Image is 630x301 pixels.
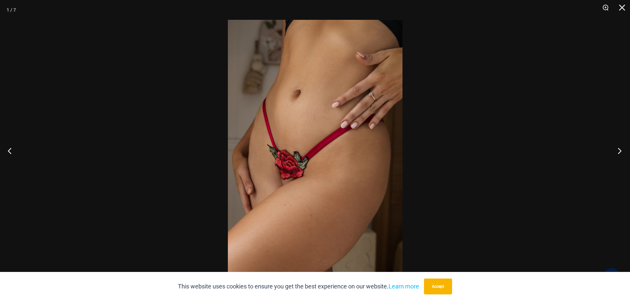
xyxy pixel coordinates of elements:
[228,20,402,281] img: Carla Red 6002 Bottom 05
[7,5,16,15] div: 1 / 7
[178,282,419,291] p: This website uses cookies to ensure you get the best experience on our website.
[605,134,630,167] button: Next
[424,279,452,294] button: Accept
[389,283,419,290] a: Learn more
